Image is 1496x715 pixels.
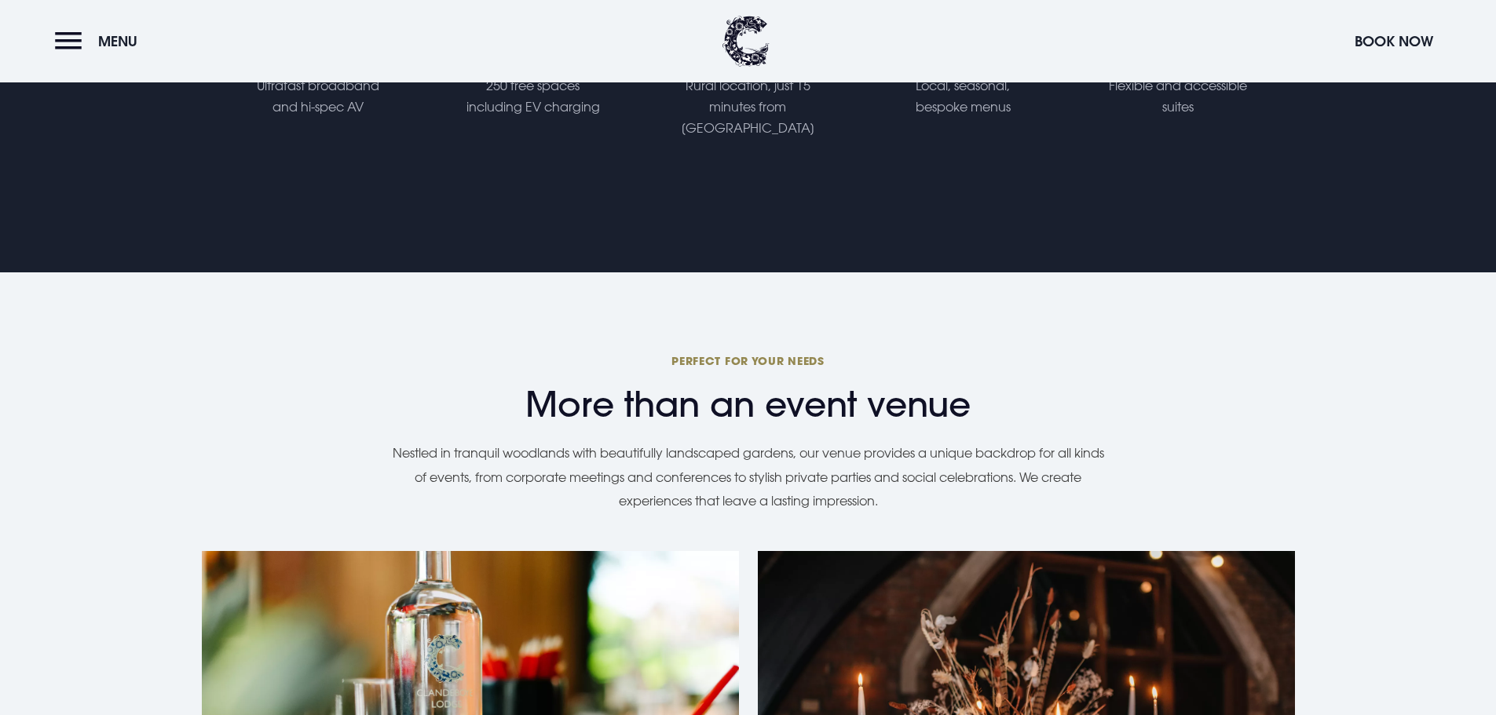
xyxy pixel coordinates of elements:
[55,24,145,58] button: Menu
[677,75,818,140] p: Rural location, just 15 minutes from [GEOGRAPHIC_DATA]
[1347,24,1441,58] button: Book Now
[892,75,1033,118] p: Local, seasonal, bespoke menus
[247,75,389,118] p: Ultrafast broadband and hi-spec AV
[387,353,1110,368] span: Perfect for your needs
[1107,75,1249,118] p: Flexible and accessible suites
[722,16,770,67] img: Clandeboye Lodge
[387,441,1110,513] p: Nestled in tranquil woodlands with beautifully landscaped gardens, our venue provides a unique ba...
[463,75,604,118] p: 250 free spaces including EV charging
[98,32,137,50] span: Menu
[387,353,1110,425] h2: More than an event venue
